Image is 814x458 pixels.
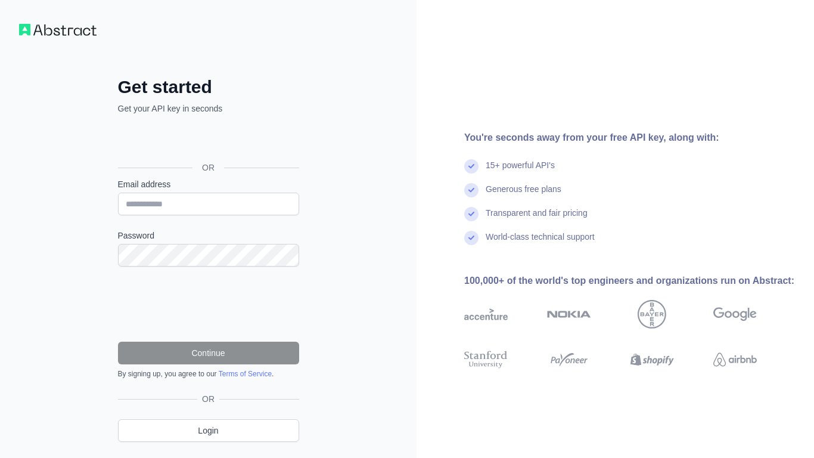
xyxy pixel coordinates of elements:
[118,76,299,98] h2: Get started
[547,349,591,371] img: payoneer
[118,419,299,442] a: Login
[713,300,757,329] img: google
[118,178,299,190] label: Email address
[464,349,508,371] img: stanford university
[464,300,508,329] img: accenture
[464,183,479,197] img: check mark
[547,300,591,329] img: nokia
[118,281,299,327] iframe: reCAPTCHA
[192,162,224,174] span: OR
[486,159,555,183] div: 15+ powerful API's
[19,24,97,36] img: Workflow
[112,128,303,154] iframe: Sign in with Google Button
[464,231,479,245] img: check mark
[464,131,795,145] div: You're seconds away from your free API key, along with:
[486,231,595,255] div: World-class technical support
[219,370,272,378] a: Terms of Service
[464,274,795,288] div: 100,000+ of the world's top engineers and organizations run on Abstract:
[118,342,299,364] button: Continue
[713,349,757,371] img: airbnb
[638,300,666,329] img: bayer
[118,103,299,114] p: Get your API key in seconds
[464,159,479,174] img: check mark
[630,349,674,371] img: shopify
[486,183,561,207] div: Generous free plans
[118,369,299,379] div: By signing up, you agree to our .
[197,393,219,405] span: OR
[486,207,588,231] div: Transparent and fair pricing
[464,207,479,221] img: check mark
[118,230,299,242] label: Password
